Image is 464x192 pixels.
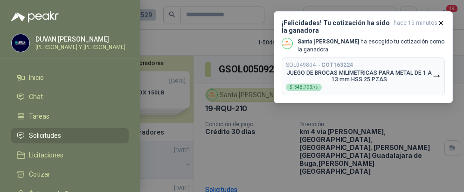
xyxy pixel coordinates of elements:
a: Inicio [11,70,129,85]
span: ,76 [312,85,318,90]
span: Cotizar [29,171,50,178]
a: Cotizar [11,167,129,183]
a: Tareas [11,108,129,124]
p: SOL049804 → [286,62,353,69]
a: Licitaciones [11,147,129,163]
span: Chat [29,93,43,100]
a: Solicitudes [11,128,129,144]
p: JUEGO DE BROCAS MILIMETRICAS PARA METAL DE 1 A 13 mm HSS 25 PZAS [286,70,433,83]
p: DUVAN [PERSON_NAME] [35,36,125,43]
span: hace 15 minutos [394,19,437,34]
button: ¡Felicidades! Tu cotización ha sido la ganadorahace 15 minutos Company LogoSanta [PERSON_NAME] ha... [274,11,453,103]
div: $ [286,84,322,91]
b: COT163224 [321,62,353,68]
b: Santa [PERSON_NAME] [298,38,359,45]
p: ha escogido tu cotización como la ganadora [298,38,445,54]
span: Inicio [29,74,44,81]
span: Tareas [29,113,49,120]
span: Licitaciones [29,151,63,159]
p: [PERSON_NAME] Y [PERSON_NAME] [35,44,125,50]
img: Logo peakr [11,11,59,22]
h3: ¡Felicidades! Tu cotización ha sido la ganadora [282,19,390,34]
span: Solicitudes [29,132,61,139]
img: Company Logo [12,34,29,52]
a: Chat [11,89,129,105]
button: SOL049804→COT163224JUEGO DE BROCAS MILIMETRICAS PARA METAL DE 1 A 13 mm HSS 25 PZAS$348.793,76 [282,57,445,95]
span: 348.793 [294,85,318,90]
img: Company Logo [282,38,292,49]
